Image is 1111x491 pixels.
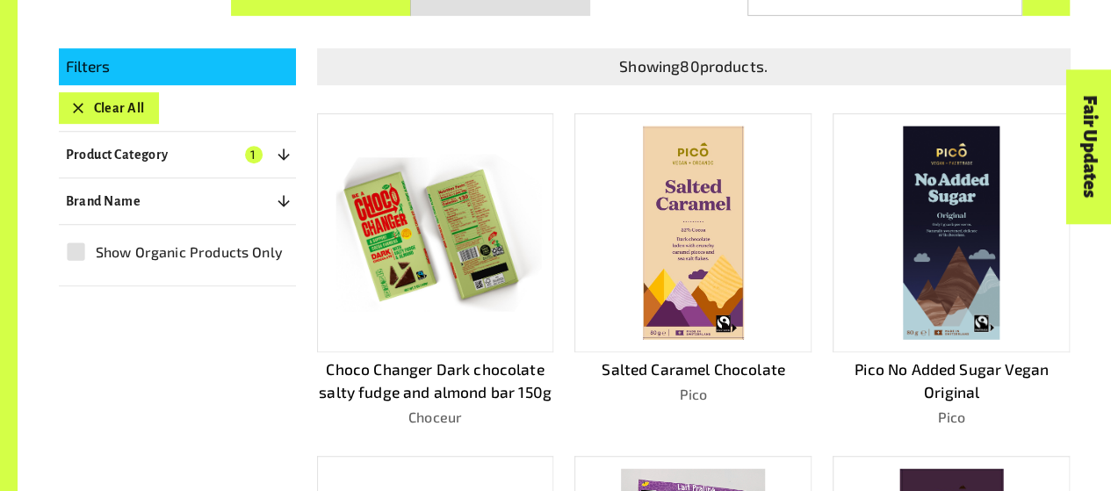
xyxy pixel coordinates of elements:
[59,92,159,124] button: Clear All
[833,358,1070,404] p: Pico No Added Sugar Vegan Original
[574,113,812,428] a: Salted Caramel ChocolatePico
[317,113,554,428] a: Choco Changer Dark chocolate salty fudge and almond bar 150gChoceur
[66,144,169,165] p: Product Category
[833,407,1070,428] p: Pico
[96,242,283,263] span: Show Organic Products Only
[574,384,812,405] p: Pico
[317,407,554,428] p: Choceur
[66,55,289,78] p: Filters
[324,55,1064,78] p: Showing 80 products.
[59,139,296,170] button: Product Category
[245,146,263,163] span: 1
[317,358,554,404] p: Choco Changer Dark chocolate salty fudge and almond bar 150g
[574,358,812,381] p: Salted Caramel Chocolate
[59,185,296,217] button: Brand Name
[833,113,1070,428] a: Pico No Added Sugar Vegan OriginalPico
[66,191,141,212] p: Brand Name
